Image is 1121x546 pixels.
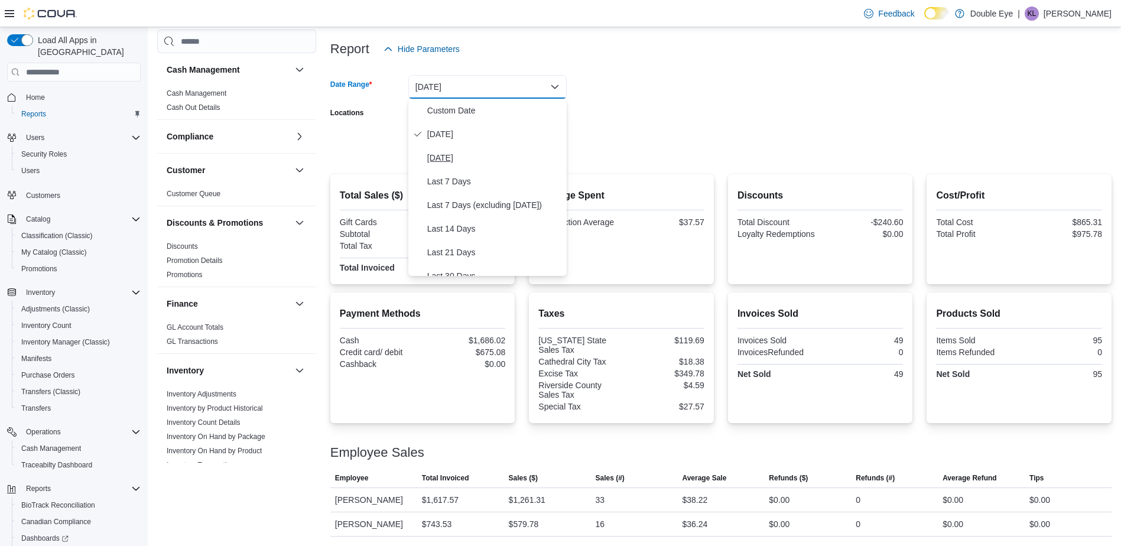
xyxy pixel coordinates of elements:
[17,441,86,456] a: Cash Management
[26,133,44,142] span: Users
[167,89,226,98] span: Cash Management
[737,347,818,357] div: InvoicesRefunded
[12,383,145,400] button: Transfers (Classic)
[21,482,56,496] button: Reports
[21,131,49,145] button: Users
[17,262,141,276] span: Promotions
[167,103,220,112] span: Cash Out Details
[624,381,704,390] div: $4.59
[538,336,619,355] div: [US_STATE] State Sales Tax
[2,211,145,227] button: Catalog
[26,484,51,493] span: Reports
[167,323,223,332] span: GL Account Totals
[823,229,903,239] div: $0.00
[17,229,98,243] a: Classification (Classic)
[340,263,395,272] strong: Total Invoiced
[425,359,505,369] div: $0.00
[823,217,903,227] div: -$240.60
[340,307,506,321] h2: Payment Methods
[2,284,145,301] button: Inventory
[936,336,1016,345] div: Items Sold
[422,517,452,531] div: $743.53
[17,302,95,316] a: Adjustments (Classic)
[943,517,963,531] div: $0.00
[737,188,904,203] h2: Discounts
[335,473,369,483] span: Employee
[17,531,141,545] span: Dashboards
[924,7,949,19] input: Dark Mode
[167,298,198,310] h3: Finance
[167,256,223,265] a: Promotion Details
[422,473,469,483] span: Total Invoiced
[21,425,141,439] span: Operations
[538,307,704,321] h2: Taxes
[21,90,141,105] span: Home
[21,482,141,496] span: Reports
[21,187,141,202] span: Customers
[21,131,141,145] span: Users
[167,389,236,399] span: Inventory Adjustments
[167,242,198,251] a: Discounts
[12,317,145,334] button: Inventory Count
[21,149,67,159] span: Security Roles
[21,500,95,510] span: BioTrack Reconciliation
[167,270,203,279] span: Promotions
[21,90,50,105] a: Home
[157,187,316,206] div: Customer
[167,404,263,412] a: Inventory by Product Historical
[1018,6,1020,21] p: |
[21,188,65,203] a: Customers
[293,216,307,230] button: Discounts & Promotions
[943,473,997,483] span: Average Refund
[21,231,93,240] span: Classification (Classic)
[936,307,1102,321] h2: Products Sold
[2,186,145,203] button: Customers
[2,89,145,106] button: Home
[624,357,704,366] div: $18.38
[167,447,262,455] a: Inventory On Hand by Product
[167,164,205,176] h3: Customer
[1022,229,1102,239] div: $975.78
[12,457,145,473] button: Traceabilty Dashboard
[21,370,75,380] span: Purchase Orders
[427,151,562,165] span: [DATE]
[26,427,61,437] span: Operations
[330,108,364,118] label: Locations
[330,80,372,89] label: Date Range
[737,217,818,227] div: Total Discount
[167,365,290,376] button: Inventory
[596,473,625,483] span: Sales (#)
[12,244,145,261] button: My Catalog (Classic)
[538,402,619,411] div: Special Tax
[624,402,704,411] div: $27.57
[26,93,45,102] span: Home
[21,285,60,300] button: Inventory
[624,217,704,227] div: $37.57
[596,493,605,507] div: 33
[12,367,145,383] button: Purchase Orders
[856,493,860,507] div: 0
[12,106,145,122] button: Reports
[330,488,417,512] div: [PERSON_NAME]
[17,498,100,512] a: BioTrack Reconciliation
[167,337,218,346] a: GL Transactions
[823,369,903,379] div: 49
[340,188,506,203] h2: Total Sales ($)
[21,212,141,226] span: Catalog
[538,357,619,366] div: Cathedral City Tax
[340,217,420,227] div: Gift Cards
[167,271,203,279] a: Promotions
[596,517,605,531] div: 16
[509,493,545,507] div: $1,261.31
[1022,347,1102,357] div: 0
[17,164,44,178] a: Users
[1029,473,1044,483] span: Tips
[340,241,420,251] div: Total Tax
[157,239,316,287] div: Discounts & Promotions
[538,369,619,378] div: Excise Tax
[17,147,141,161] span: Security Roles
[340,359,420,369] div: Cashback
[12,334,145,350] button: Inventory Manager (Classic)
[538,188,704,203] h2: Average Spent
